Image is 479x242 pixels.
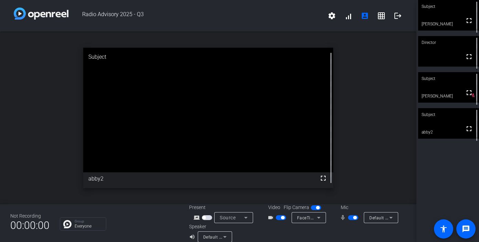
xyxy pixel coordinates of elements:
[284,204,309,211] span: Flip Camera
[83,48,333,66] div: Subject
[328,12,336,20] mat-icon: settings
[340,214,348,222] mat-icon: mic_none
[394,12,402,20] mat-icon: logout
[340,8,357,24] button: signal_cellular_alt
[68,8,324,24] span: Radio Advisory 2025 - Q3
[462,225,470,233] mat-icon: message
[268,204,280,211] span: Video
[189,204,258,211] div: Present
[297,215,368,220] span: FaceTime HD Camera (2C0E:82E3)
[75,220,102,223] p: Group
[465,89,473,97] mat-icon: fullscreen
[334,204,403,211] div: Mic
[319,174,327,182] mat-icon: fullscreen
[14,8,68,20] img: white-gradient.svg
[75,224,102,228] p: Everyone
[220,215,236,220] span: Source
[194,214,202,222] mat-icon: screen_share_outline
[418,36,479,49] div: Director
[369,215,458,220] span: Default - MacBook Pro Microphone (Built-in)
[361,12,369,20] mat-icon: account_box
[189,223,230,230] div: Speaker
[418,108,479,121] div: Subject
[439,225,448,233] mat-icon: accessibility
[10,212,50,220] div: Not Recording
[63,220,72,228] img: Chat Icon
[465,125,473,133] mat-icon: fullscreen
[189,233,197,241] mat-icon: volume_up
[10,217,50,234] span: 00:00:00
[465,16,473,25] mat-icon: fullscreen
[465,53,473,61] mat-icon: fullscreen
[268,214,276,222] mat-icon: videocam_outline
[377,12,385,20] mat-icon: grid_on
[418,72,479,85] div: Subject
[203,234,286,240] span: Default - MacBook Pro Speakers (Built-in)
